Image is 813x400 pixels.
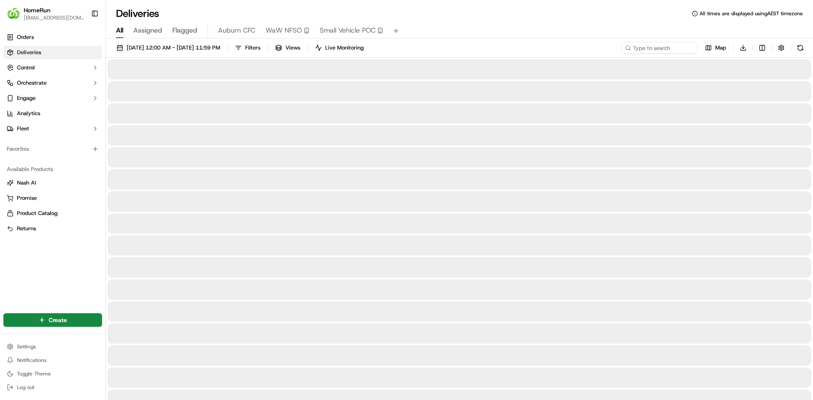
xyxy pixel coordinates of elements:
[700,10,803,17] span: All times are displayed using AEST timezone
[3,381,102,393] button: Log out
[17,370,51,377] span: Toggle Theme
[17,384,34,391] span: Log out
[271,42,304,54] button: Views
[113,42,224,54] button: [DATE] 12:00 AM - [DATE] 11:59 PM
[3,368,102,380] button: Toggle Theme
[7,7,20,20] img: HomeRun
[24,6,50,14] button: HomeRun
[794,42,806,54] button: Refresh
[325,44,364,52] span: Live Monitoring
[622,42,698,54] input: Type to search
[218,25,255,36] span: Auburn CFC
[49,316,67,324] span: Create
[17,64,35,72] span: Control
[24,14,84,21] button: [EMAIL_ADDRESS][DOMAIN_NAME]
[17,110,40,117] span: Analytics
[3,91,102,105] button: Engage
[3,61,102,74] button: Control
[3,107,102,120] a: Analytics
[17,357,47,364] span: Notifications
[17,125,29,132] span: Fleet
[172,25,197,36] span: Flagged
[116,7,159,20] h1: Deliveries
[3,354,102,366] button: Notifications
[17,33,34,41] span: Orders
[3,176,102,190] button: Nash AI
[3,76,102,90] button: Orchestrate
[3,341,102,353] button: Settings
[311,42,368,54] button: Live Monitoring
[17,49,41,56] span: Deliveries
[265,25,302,36] span: WaW NFSO
[715,44,726,52] span: Map
[17,179,36,187] span: Nash AI
[17,343,36,350] span: Settings
[3,222,102,235] button: Returns
[17,210,58,217] span: Product Catalog
[7,225,99,232] a: Returns
[17,225,36,232] span: Returns
[3,191,102,205] button: Promise
[3,3,88,24] button: HomeRunHomeRun[EMAIL_ADDRESS][DOMAIN_NAME]
[116,25,123,36] span: All
[3,313,102,327] button: Create
[17,79,47,87] span: Orchestrate
[7,210,99,217] a: Product Catalog
[701,42,730,54] button: Map
[127,44,220,52] span: [DATE] 12:00 AM - [DATE] 11:59 PM
[3,46,102,59] a: Deliveries
[3,142,102,156] div: Favorites
[7,194,99,202] a: Promise
[245,44,260,52] span: Filters
[231,42,264,54] button: Filters
[17,94,36,102] span: Engage
[3,207,102,220] button: Product Catalog
[3,122,102,135] button: Fleet
[320,25,376,36] span: Small Vehicle POC
[7,179,99,187] a: Nash AI
[3,30,102,44] a: Orders
[17,194,37,202] span: Promise
[285,44,300,52] span: Views
[133,25,162,36] span: Assigned
[3,163,102,176] div: Available Products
